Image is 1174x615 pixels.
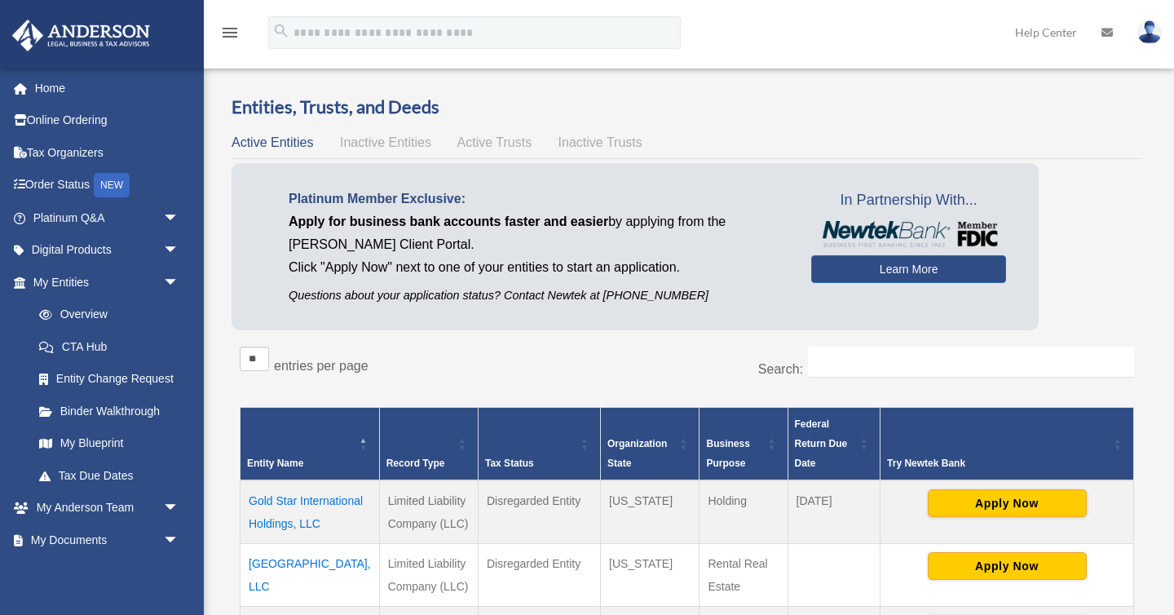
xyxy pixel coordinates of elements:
[558,135,642,149] span: Inactive Trusts
[479,407,601,480] th: Tax Status: Activate to sort
[11,201,204,234] a: Platinum Q&Aarrow_drop_down
[23,363,196,396] a: Entity Change Request
[232,95,1142,120] h3: Entities, Trusts, and Deeds
[7,20,155,51] img: Anderson Advisors Platinum Portal
[795,418,848,469] span: Federal Return Due Date
[11,72,204,104] a: Home
[788,407,880,480] th: Federal Return Due Date: Activate to sort
[819,221,998,247] img: NewtekBankLogoSM.png
[379,543,478,606] td: Limited Liability Company (LLC)
[601,407,700,480] th: Organization State: Activate to sort
[11,169,204,202] a: Order StatusNEW
[386,458,445,469] span: Record Type
[232,135,313,149] span: Active Entities
[220,29,240,42] a: menu
[928,489,1087,517] button: Apply Now
[11,136,204,169] a: Tax Organizers
[163,201,196,235] span: arrow_drop_down
[11,234,204,267] a: Digital Productsarrow_drop_down
[379,407,478,480] th: Record Type: Activate to sort
[247,458,303,469] span: Entity Name
[23,299,188,331] a: Overview
[23,330,196,363] a: CTA Hub
[23,427,196,460] a: My Blueprint
[241,543,380,606] td: [GEOGRAPHIC_DATA], LLC
[700,543,788,606] td: Rental Real Estate
[811,255,1006,283] a: Learn More
[163,556,196,590] span: arrow_drop_down
[11,524,204,556] a: My Documentsarrow_drop_down
[601,480,700,544] td: [US_STATE]
[928,552,1087,580] button: Apply Now
[379,480,478,544] td: Limited Liability Company (LLC)
[700,407,788,480] th: Business Purpose: Activate to sort
[289,210,787,256] p: by applying from the [PERSON_NAME] Client Portal.
[700,480,788,544] td: Holding
[479,480,601,544] td: Disregarded Entity
[94,173,130,197] div: NEW
[880,407,1134,480] th: Try Newtek Bank : Activate to sort
[241,407,380,480] th: Entity Name: Activate to invert sorting
[289,188,787,210] p: Platinum Member Exclusive:
[23,395,196,427] a: Binder Walkthrough
[163,234,196,268] span: arrow_drop_down
[11,104,204,137] a: Online Ordering
[601,543,700,606] td: [US_STATE]
[887,454,1109,473] div: Try Newtek Bank
[289,285,787,306] p: Questions about your application status? Contact Newtek at [PHONE_NUMBER]
[811,188,1006,214] span: In Partnership With...
[163,492,196,525] span: arrow_drop_down
[289,256,787,279] p: Click "Apply Now" next to one of your entities to start an application.
[788,480,880,544] td: [DATE]
[163,524,196,557] span: arrow_drop_down
[220,23,240,42] i: menu
[163,266,196,299] span: arrow_drop_down
[485,458,534,469] span: Tax Status
[23,459,196,492] a: Tax Due Dates
[272,22,290,40] i: search
[11,492,204,524] a: My Anderson Teamarrow_drop_down
[758,362,803,376] label: Search:
[706,438,749,469] span: Business Purpose
[241,480,380,544] td: Gold Star International Holdings, LLC
[340,135,431,149] span: Inactive Entities
[289,215,608,228] span: Apply for business bank accounts faster and easier
[457,135,532,149] span: Active Trusts
[11,556,204,589] a: Online Learningarrow_drop_down
[479,543,601,606] td: Disregarded Entity
[607,438,667,469] span: Organization State
[1137,20,1162,44] img: User Pic
[11,266,196,299] a: My Entitiesarrow_drop_down
[274,359,369,373] label: entries per page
